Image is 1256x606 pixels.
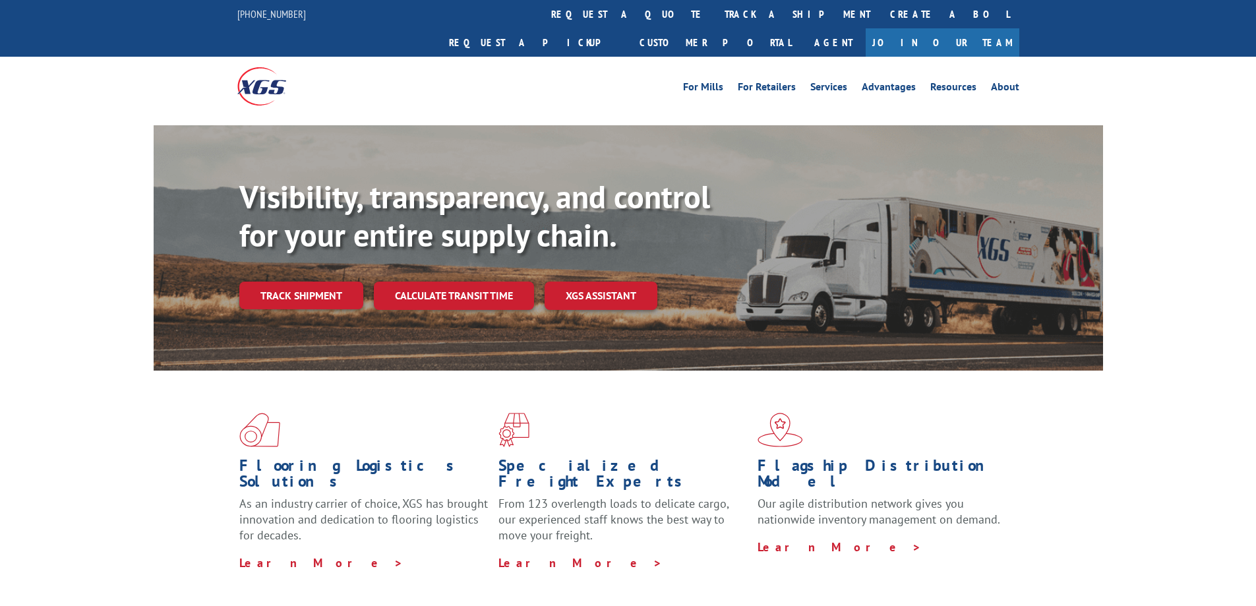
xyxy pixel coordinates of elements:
a: Learn More > [758,539,922,555]
a: For Retailers [738,82,796,96]
b: Visibility, transparency, and control for your entire supply chain. [239,176,710,255]
a: Resources [930,82,976,96]
a: Agent [801,28,866,57]
a: About [991,82,1019,96]
h1: Specialized Freight Experts [498,458,748,496]
span: Our agile distribution network gives you nationwide inventory management on demand. [758,496,1000,527]
a: For Mills [683,82,723,96]
a: Customer Portal [630,28,801,57]
a: Calculate transit time [374,282,534,310]
a: Request a pickup [439,28,630,57]
img: xgs-icon-total-supply-chain-intelligence-red [239,413,280,447]
img: xgs-icon-focused-on-flooring-red [498,413,529,447]
h1: Flagship Distribution Model [758,458,1007,496]
h1: Flooring Logistics Solutions [239,458,489,496]
a: Services [810,82,847,96]
p: From 123 overlength loads to delicate cargo, our experienced staff knows the best way to move you... [498,496,748,555]
a: [PHONE_NUMBER] [237,7,306,20]
a: Track shipment [239,282,363,309]
a: Join Our Team [866,28,1019,57]
img: xgs-icon-flagship-distribution-model-red [758,413,803,447]
a: XGS ASSISTANT [545,282,657,310]
a: Learn More > [239,555,404,570]
span: As an industry carrier of choice, XGS has brought innovation and dedication to flooring logistics... [239,496,488,543]
a: Learn More > [498,555,663,570]
a: Advantages [862,82,916,96]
